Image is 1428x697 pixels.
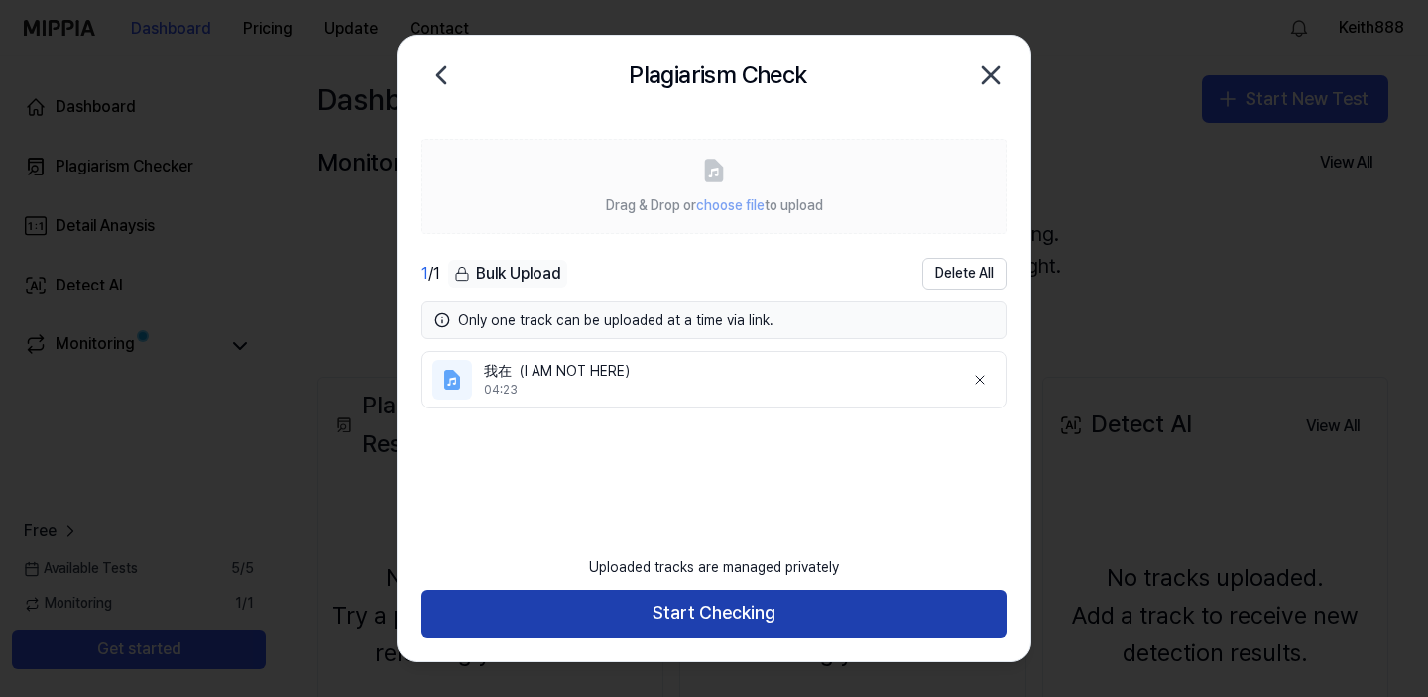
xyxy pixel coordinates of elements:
h2: Plagiarism Check [629,57,806,94]
div: 04:23 [484,382,948,399]
div: Bulk Upload [448,260,567,288]
button: Bulk Upload [448,260,567,289]
div: Only one track can be uploaded at a time via link. [458,310,994,330]
button: Delete All [922,258,1007,290]
span: Drag & Drop or to upload [606,197,823,213]
div: 我在（I AM NOT HERE） [484,362,948,382]
div: / 1 [421,262,440,286]
div: Uploaded tracks are managed privately [577,546,851,590]
span: choose file [696,197,765,213]
button: Start Checking [421,590,1007,638]
span: 1 [421,264,428,283]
